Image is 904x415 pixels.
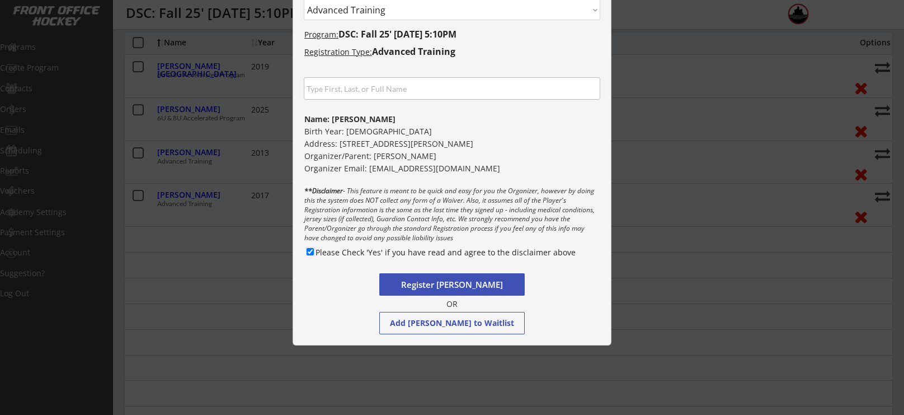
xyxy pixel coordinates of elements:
[293,186,611,244] div: - This feature is meant to be quick and easy for you the Organizer, however by doing this the sys...
[293,114,610,125] div: Name: [PERSON_NAME]
[293,163,611,174] div: Organizer Email: [EMAIL_ADDRESS][DOMAIN_NAME]
[379,273,525,296] button: Register [PERSON_NAME]
[304,186,343,195] strong: **Disclaimer
[304,46,372,57] u: Registration Type:
[304,77,600,100] input: Type First, Last, or Full Name
[293,126,611,137] div: Birth Year: [DEMOGRAPHIC_DATA]
[372,45,455,58] strong: Advanced Training
[304,29,338,40] u: Program:
[338,28,456,40] strong: DSC: Fall 25' [DATE] 5:10PM
[439,299,464,310] div: OR
[316,247,576,258] label: Please Check 'Yes' if you have read and agree to the disclaimer above
[379,312,525,334] button: Add [PERSON_NAME] to Waitlist
[293,138,611,150] div: Address: [STREET_ADDRESS][PERSON_NAME]
[293,151,610,162] div: Organizer/Parent: [PERSON_NAME]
